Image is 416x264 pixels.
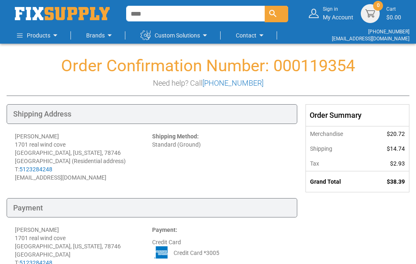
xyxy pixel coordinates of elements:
a: Contact [236,27,266,44]
a: [PHONE_NUMBER] [368,29,409,35]
div: Standard (Ground) [152,132,289,182]
small: Sign in [323,6,353,13]
div: Payment [7,198,297,218]
img: AE [152,246,171,259]
th: Tax [306,156,369,171]
a: [EMAIL_ADDRESS][DOMAIN_NAME] [332,36,409,42]
div: My Account [323,6,353,21]
h1: Order Confirmation Number: 000119354 [7,57,409,75]
div: Shipping Address [7,104,297,124]
span: $2.93 [390,160,405,167]
small: Cart [386,6,401,13]
a: store logo [15,7,110,20]
strong: Shipping Method: [152,133,199,140]
span: 0 [377,2,380,9]
a: [PHONE_NUMBER] [202,79,263,87]
th: Shipping [306,141,369,156]
div: Order Summary [306,105,409,126]
span: $20.72 [387,131,405,137]
strong: Grand Total [310,178,341,185]
span: Credit Card *3005 [174,249,219,257]
h3: Need help? Call [7,79,409,87]
span: $0.00 [386,14,401,21]
div: [PERSON_NAME] 1701 real wind cove [GEOGRAPHIC_DATA], [US_STATE], 78746 [GEOGRAPHIC_DATA] (Residen... [15,132,152,182]
a: Brands [86,27,115,44]
a: Custom Solutions [141,27,210,44]
img: Fix Industrial Supply [15,7,110,20]
strong: Payment: [152,227,177,233]
span: $14.74 [387,145,405,152]
a: 5123284248 [19,166,52,173]
th: Merchandise [306,126,369,141]
span: $38.39 [387,178,405,185]
a: Products [17,27,60,44]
